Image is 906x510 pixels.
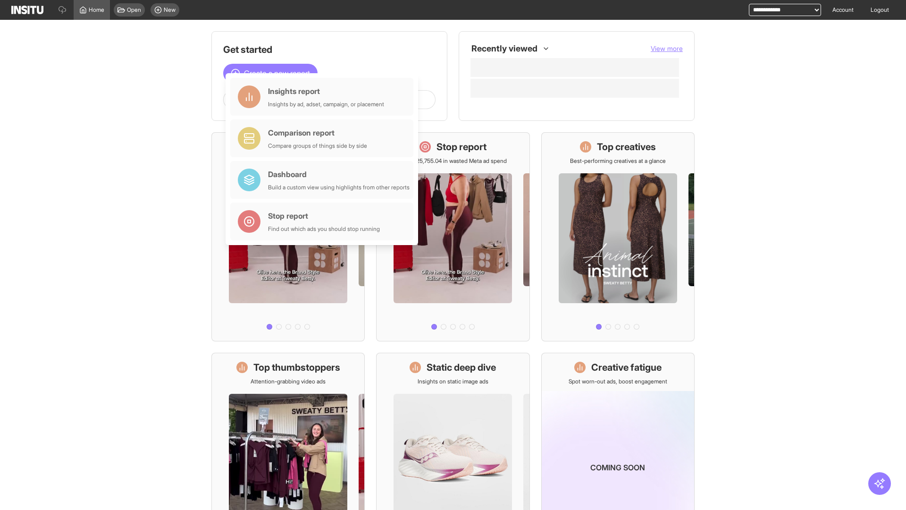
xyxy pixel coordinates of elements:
p: Attention-grabbing video ads [251,378,326,385]
h1: Get started [223,43,436,56]
div: Find out which ads you should stop running [268,225,380,233]
div: Dashboard [268,169,410,180]
button: View more [651,44,683,53]
h1: Static deep dive [427,361,496,374]
button: Create a new report [223,64,318,83]
div: Comparison report [268,127,367,138]
div: Stop report [268,210,380,221]
div: Compare groups of things side by side [268,142,367,150]
a: Top creativesBest-performing creatives at a glance [541,132,695,341]
span: Home [89,6,104,14]
p: Best-performing creatives at a glance [570,157,666,165]
p: Save £25,755.04 in wasted Meta ad spend [399,157,507,165]
div: Insights by ad, adset, campaign, or placement [268,101,384,108]
span: Create a new report [244,68,310,79]
span: Open [127,6,141,14]
img: Logo [11,6,43,14]
span: New [164,6,176,14]
a: Stop reportSave £25,755.04 in wasted Meta ad spend [376,132,529,341]
span: View more [651,44,683,52]
div: Insights report [268,85,384,97]
h1: Top creatives [597,140,656,153]
p: Insights on static image ads [418,378,488,385]
a: What's live nowSee all active ads instantly [211,132,365,341]
h1: Top thumbstoppers [253,361,340,374]
div: Build a custom view using highlights from other reports [268,184,410,191]
h1: Stop report [436,140,487,153]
